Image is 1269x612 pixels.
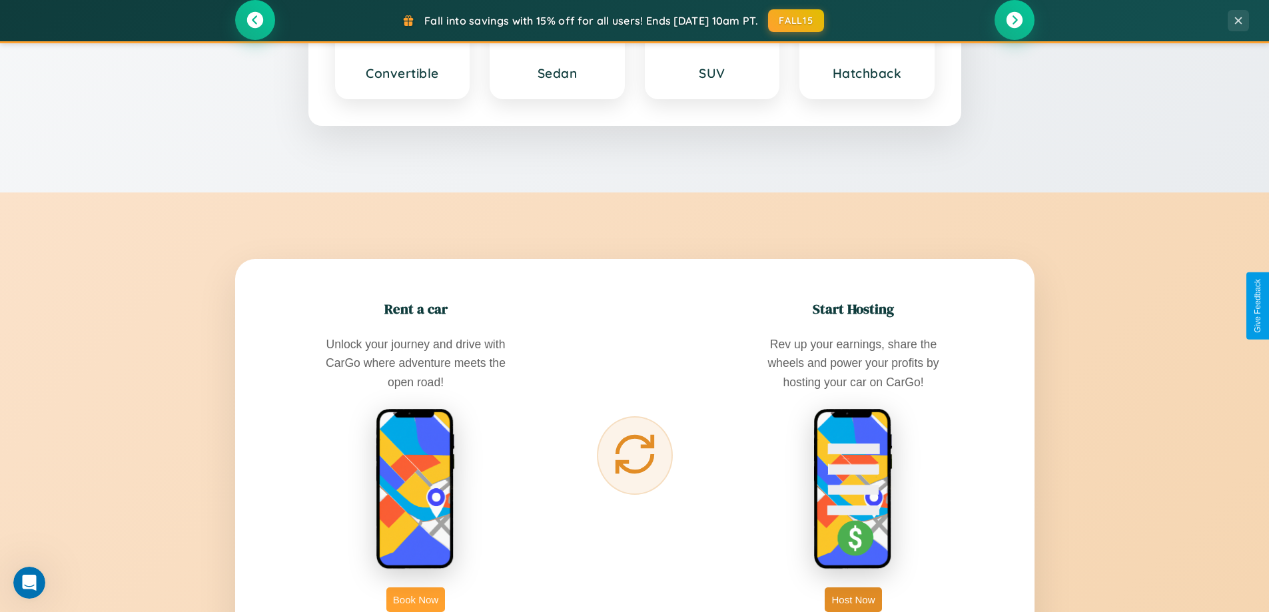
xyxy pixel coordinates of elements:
button: Book Now [386,587,445,612]
h2: Rent a car [384,299,448,318]
h3: Convertible [350,65,456,81]
img: rent phone [376,408,456,571]
iframe: Intercom live chat [13,567,45,599]
span: Fall into savings with 15% off for all users! Ends [DATE] 10am PT. [424,14,758,27]
button: Host Now [825,587,881,612]
p: Unlock your journey and drive with CarGo where adventure meets the open road! [316,335,516,391]
img: host phone [813,408,893,571]
div: Give Feedback [1253,279,1262,333]
p: Rev up your earnings, share the wheels and power your profits by hosting your car on CarGo! [753,335,953,391]
h2: Start Hosting [813,299,894,318]
h3: Hatchback [814,65,920,81]
button: FALL15 [768,9,824,32]
h3: Sedan [504,65,610,81]
h3: SUV [659,65,765,81]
